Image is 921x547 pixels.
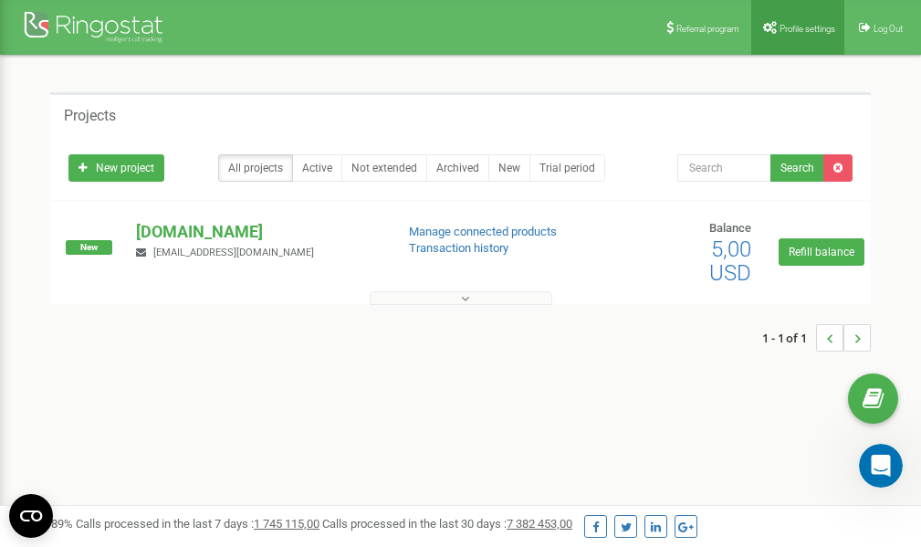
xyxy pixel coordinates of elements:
span: Profile settings [780,24,835,34]
span: Calls processed in the last 7 days : [76,517,319,531]
span: Referral program [676,24,739,34]
p: [DOMAIN_NAME] [136,220,379,244]
nav: ... [762,306,871,370]
button: Open CMP widget [9,494,53,538]
h5: Projects [64,108,116,124]
u: 1 745 115,00 [254,517,319,531]
input: Search [677,154,771,182]
span: Calls processed in the last 30 days : [322,517,572,531]
span: New [66,240,112,255]
a: Trial period [529,154,605,182]
a: New project [68,154,164,182]
span: 1 - 1 of 1 [762,324,816,352]
a: Refill balance [779,238,864,266]
a: All projects [218,154,293,182]
a: New [488,154,530,182]
button: Search [770,154,824,182]
span: Log Out [874,24,903,34]
a: Transaction history [409,241,508,255]
span: 5,00 USD [709,237,751,286]
u: 7 382 453,00 [507,517,572,531]
a: Active [292,154,342,182]
a: Manage connected products [409,225,557,238]
a: Not extended [341,154,427,182]
span: [EMAIL_ADDRESS][DOMAIN_NAME] [153,247,314,258]
span: Balance [709,221,751,235]
a: Archived [426,154,489,182]
iframe: Intercom live chat [859,444,903,488]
